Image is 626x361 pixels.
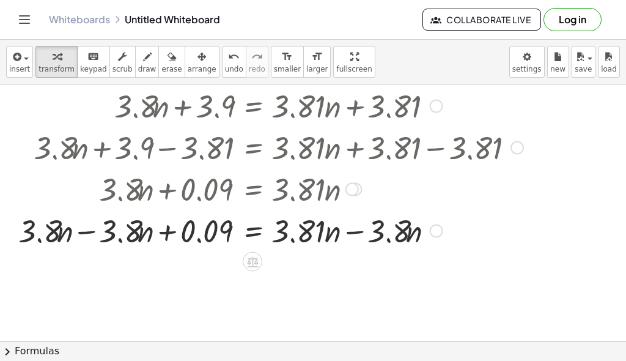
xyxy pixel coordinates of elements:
div: Apply the same math to both sides of the equation [243,252,262,272]
span: keypad [80,65,107,73]
span: larger [306,65,328,73]
span: settings [512,65,542,73]
span: load [601,65,617,73]
button: Log in [543,8,602,31]
button: arrange [185,46,219,78]
span: arrange [188,65,216,73]
button: format_sizelarger [303,46,331,78]
span: Collaborate Live [433,14,531,25]
i: undo [228,50,240,64]
button: transform [35,46,78,78]
span: erase [161,65,182,73]
button: format_sizesmaller [271,46,304,78]
button: Collaborate Live [422,9,541,31]
button: new [547,46,569,78]
button: save [572,46,595,78]
button: insert [6,46,33,78]
span: smaller [274,65,301,73]
button: fullscreen [333,46,375,78]
i: redo [251,50,263,64]
i: format_size [281,50,293,64]
button: load [598,46,620,78]
span: save [575,65,592,73]
span: transform [39,65,75,73]
button: keyboardkeypad [77,46,110,78]
i: format_size [311,50,323,64]
button: erase [158,46,185,78]
span: insert [9,65,30,73]
span: undo [225,65,243,73]
button: settings [509,46,545,78]
a: Whiteboards [49,13,110,26]
button: redoredo [246,46,268,78]
button: undoundo [222,46,246,78]
button: draw [135,46,160,78]
i: keyboard [87,50,99,64]
span: fullscreen [336,65,372,73]
button: Toggle navigation [15,10,34,29]
span: new [550,65,565,73]
span: scrub [112,65,133,73]
button: scrub [109,46,136,78]
span: draw [138,65,156,73]
span: redo [249,65,265,73]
